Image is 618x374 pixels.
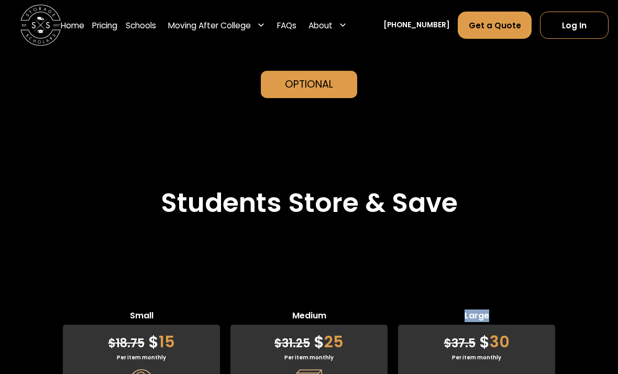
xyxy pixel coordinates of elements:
a: Log In [540,12,609,39]
span: Large [398,309,555,325]
div: Per item monthly [230,354,388,361]
div: Per item monthly [63,354,220,361]
span: 18.75 [108,335,145,351]
img: Storage Scholars main logo [20,5,61,46]
a: [PHONE_NUMBER] [383,20,450,30]
div: Moving After College [164,11,269,39]
span: $ [274,335,282,351]
span: Small [63,309,220,325]
div: 30 [398,325,555,354]
span: 31.25 [274,335,310,351]
div: Moving After College [168,19,251,31]
span: $ [479,330,490,353]
a: Pricing [92,11,117,39]
div: 15 [63,325,220,354]
div: Optional [285,77,333,92]
div: About [308,19,333,31]
span: Medium [230,309,388,325]
div: Per item monthly [398,354,555,361]
h2: Students Store & Save [161,187,458,219]
a: Schools [126,11,156,39]
span: $ [314,330,324,353]
div: About [305,11,351,39]
a: home [20,5,61,46]
span: $ [148,330,159,353]
span: 37.5 [444,335,476,351]
a: Home [61,11,84,39]
a: FAQs [277,11,296,39]
div: 25 [230,325,388,354]
a: Get a Quote [458,12,532,39]
span: $ [108,335,116,351]
span: $ [444,335,451,351]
